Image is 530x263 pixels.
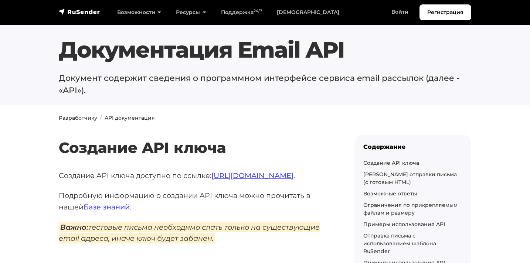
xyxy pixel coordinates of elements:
p: Документ содержит сведения о программном интерфейсе сервиса email рассылок (далее - «API»). [59,72,471,96]
a: Базе знаний [84,202,130,211]
p: Подробную информацию о создании API ключа можно прочитать в нашей . [59,190,331,212]
a: Возможности [110,5,169,20]
a: API документация [105,115,155,121]
img: RuSender [59,8,100,16]
h2: Создание API ключа [59,117,331,157]
a: Создание API ключа [363,160,419,166]
div: Содержание [363,143,462,150]
a: [URL][DOMAIN_NAME] [211,171,293,180]
a: Ограничения по прикрепляемым файлам и размеру [363,202,458,216]
a: Ресурсы [169,5,213,20]
h1: Документация Email API [59,37,471,63]
a: Разработчику [59,115,97,121]
a: Поддержка24/7 [214,5,269,20]
a: Войти [384,4,416,20]
a: Отправка письма с использованием шаблона RuSender [363,232,436,255]
a: [PERSON_NAME] отправки письма (с готовым HTML) [363,171,457,185]
a: Регистрация [419,4,471,20]
em: тестовые письма необходимо слать только на существующие email адреса, иначе ключ будет забанен. [59,222,320,244]
p: Создание API ключа доступно по ссылке: . [59,170,331,181]
a: Примеры использования API [363,221,445,228]
a: [DEMOGRAPHIC_DATA] [269,5,347,20]
b: Важно: [60,223,88,232]
a: Возможные ответы [363,190,417,197]
sup: 24/7 [254,8,262,13]
nav: breadcrumb [59,114,471,122]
